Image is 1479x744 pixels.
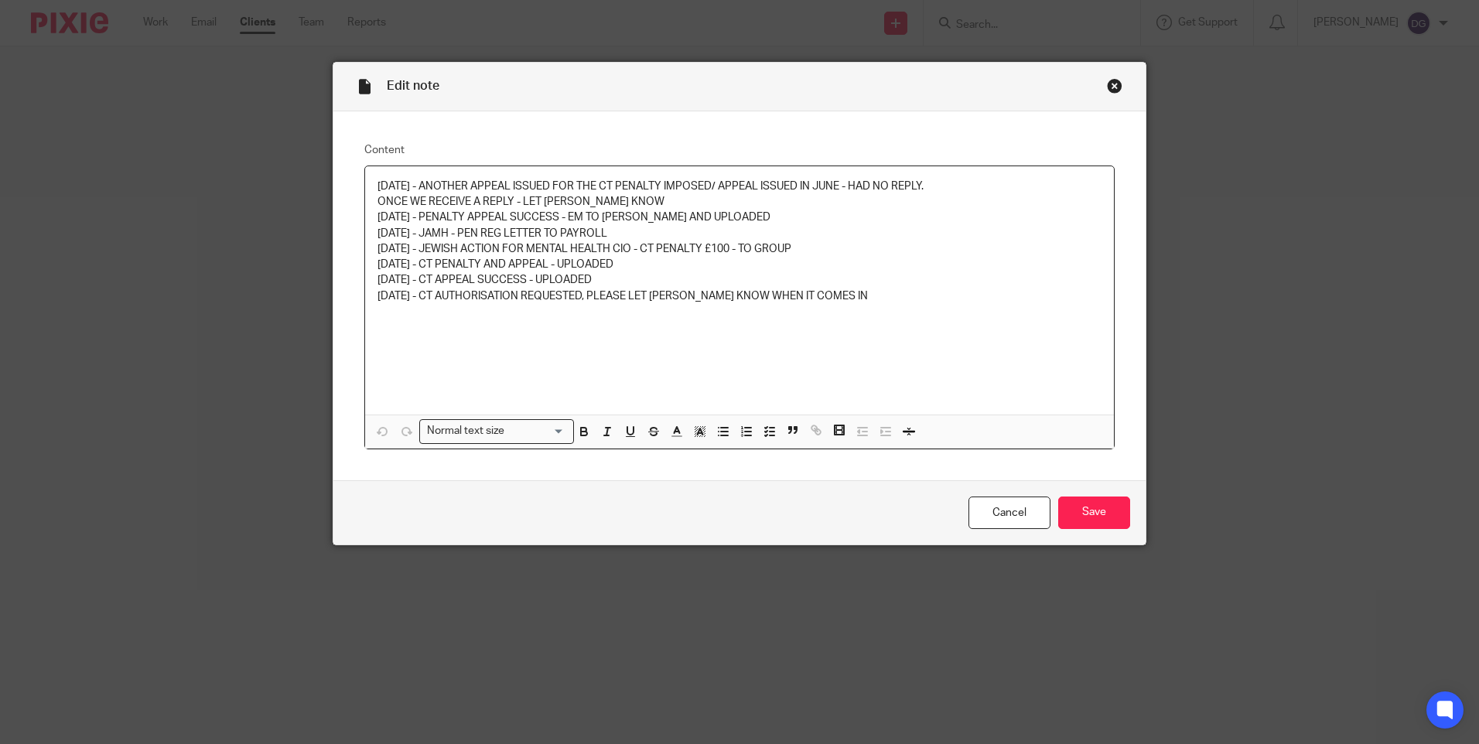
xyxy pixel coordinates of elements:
[364,142,1115,158] label: Content
[377,226,1102,241] p: [DATE] - JAMH - PEN REG LETTER TO PAYROLL
[377,272,1102,288] p: [DATE] - CT APPEAL SUCCESS - UPLOADED
[377,257,1102,272] p: [DATE] - CT PENALTY AND APPEAL - UPLOADED
[1107,78,1122,94] div: Close this dialog window
[968,497,1050,530] a: Cancel
[377,241,1102,257] p: [DATE] - JEWISH ACTION FOR MENTAL HEALTH CIO - CT PENALTY £100 - TO GROUP
[1058,497,1130,530] input: Save
[387,80,439,92] span: Edit note
[377,288,1102,304] p: [DATE] - CT AUTHORISATION REQUESTED, PLEASE LET [PERSON_NAME] KNOW WHEN IT COMES IN
[509,423,565,439] input: Search for option
[377,194,1102,210] p: ONCE WE RECEIVE A REPLY - LET [PERSON_NAME] KNOW
[377,210,1102,225] p: [DATE] - PENALTY APPEAL SUCCESS - EM TO [PERSON_NAME] AND UPLOADED
[377,179,1102,194] p: [DATE] - ANOTHER APPEAL ISSUED FOR THE CT PENALTY IMPOSED/ APPEAL ISSUED IN JUNE - HAD NO REPLY.
[423,423,507,439] span: Normal text size
[419,419,574,443] div: Search for option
